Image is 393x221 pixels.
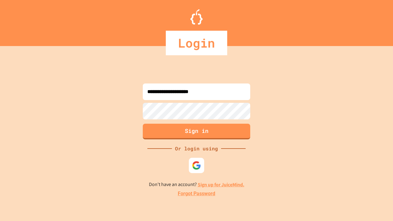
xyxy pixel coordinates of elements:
a: Sign up for JuiceMind. [198,181,244,188]
iframe: chat widget [367,196,387,215]
img: google-icon.svg [192,161,201,170]
div: Or login using [172,145,221,152]
iframe: chat widget [342,170,387,196]
img: Logo.svg [190,9,203,25]
button: Sign in [143,124,250,139]
div: Login [166,31,227,55]
p: Don't have an account? [149,181,244,188]
a: Forgot Password [178,190,215,197]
